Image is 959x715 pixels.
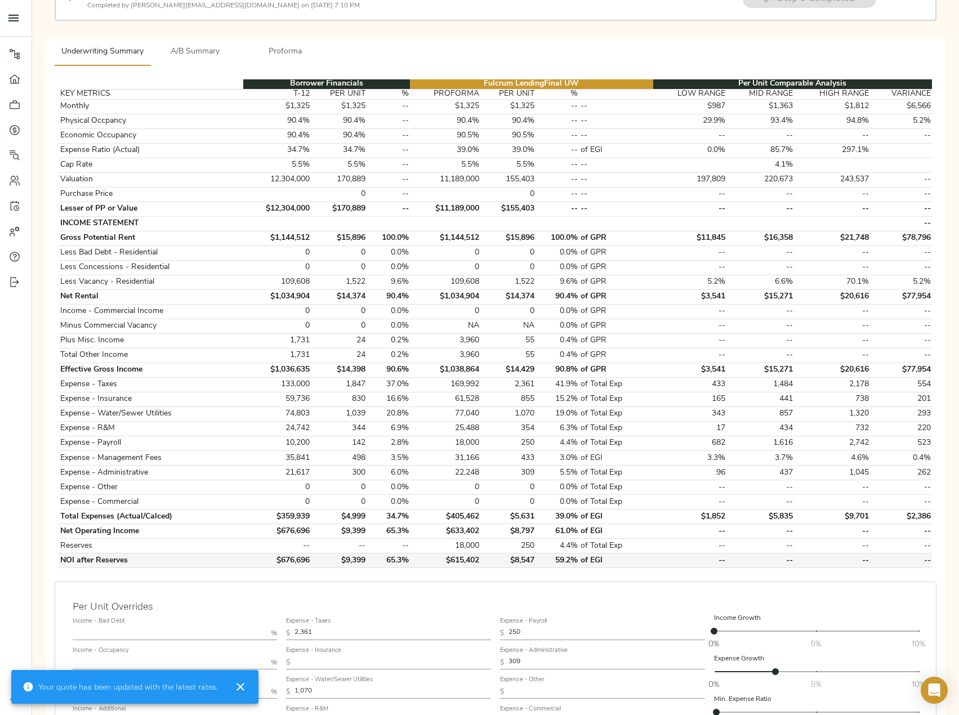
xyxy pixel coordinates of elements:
[536,333,579,348] td: 0.4%
[653,128,727,143] td: --
[367,231,410,245] td: 100.0%
[480,187,536,202] td: 0
[795,406,871,421] td: 1,320
[536,245,579,260] td: 0.0%
[708,678,719,690] span: 0%
[653,245,727,260] td: --
[311,143,367,158] td: 34.7%
[536,114,579,128] td: --
[726,275,795,289] td: 6.6%
[243,421,311,436] td: 24,742
[410,333,480,348] td: 3,960
[410,392,480,406] td: 61,528
[579,289,653,304] td: of GPR
[726,99,795,114] td: $1,363
[410,289,480,304] td: $1,034,904
[243,231,311,245] td: $1,144,512
[536,421,579,436] td: 6.3%
[579,275,653,289] td: of GPR
[59,319,243,333] td: Minus Commercial Vacancy
[311,99,367,114] td: $1,325
[811,638,821,649] span: 5%
[286,677,373,683] label: Expense - Water/Sewer Utilities
[367,99,410,114] td: --
[795,231,871,245] td: $21,748
[726,172,795,187] td: 220,673
[311,187,367,202] td: 0
[653,304,727,319] td: --
[59,348,243,363] td: Total Other Income
[410,319,480,333] td: NA
[536,187,579,202] td: --
[579,128,653,143] td: --
[653,260,727,275] td: --
[795,377,871,392] td: 2,178
[653,363,727,377] td: $3,541
[367,128,410,143] td: --
[726,245,795,260] td: --
[653,275,727,289] td: 5.2%
[410,363,480,377] td: $1,038,864
[871,99,932,114] td: $6,566
[795,128,871,143] td: --
[59,158,243,172] td: Cap Rate
[912,638,925,649] span: 10%
[726,333,795,348] td: --
[480,304,536,319] td: 0
[653,202,727,216] td: --
[871,187,932,202] td: --
[653,406,727,421] td: 343
[286,707,328,713] label: Expense - R&M
[410,79,653,90] th: Fulcrum Lending Final UW
[480,421,536,436] td: 354
[311,289,367,304] td: $14,374
[795,172,871,187] td: 243,537
[243,304,311,319] td: 0
[367,333,410,348] td: 0.2%
[653,187,727,202] td: --
[480,172,536,187] td: 155,403
[367,89,410,99] th: %
[311,333,367,348] td: 24
[480,143,536,158] td: 39.0%
[59,392,243,406] td: Expense - Insurance
[367,348,410,363] td: 0.2%
[653,333,727,348] td: --
[536,143,579,158] td: --
[708,638,719,649] span: 0%
[795,319,871,333] td: --
[311,245,367,260] td: 0
[579,245,653,260] td: of GPR
[579,319,653,333] td: of GPR
[871,202,932,216] td: --
[367,260,410,275] td: 0.0%
[243,245,311,260] td: 0
[59,333,243,348] td: Plus Misc. Income
[579,421,653,436] td: of Total Exp
[536,377,579,392] td: 41.9%
[653,143,727,158] td: 0.0%
[480,289,536,304] td: $14,374
[579,377,653,392] td: of Total Exp
[410,172,480,187] td: 11,189,000
[579,304,653,319] td: of GPR
[536,128,579,143] td: --
[726,143,795,158] td: 85.7%
[59,275,243,289] td: Less Vacancy - Residential
[243,392,311,406] td: 59,736
[311,202,367,216] td: $170,889
[480,348,536,363] td: 55
[500,707,561,713] label: Expense - Commercial
[311,275,367,289] td: 1,522
[311,172,367,187] td: 170,889
[795,99,871,114] td: $1,812
[653,377,727,392] td: 433
[871,363,932,377] td: $77,954
[579,187,653,202] td: --
[653,79,932,90] th: Per Unit Comparable Analysis
[795,348,871,363] td: --
[410,128,480,143] td: 90.5%
[480,202,536,216] td: $155,403
[410,348,480,363] td: 3,960
[243,377,311,392] td: 133,000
